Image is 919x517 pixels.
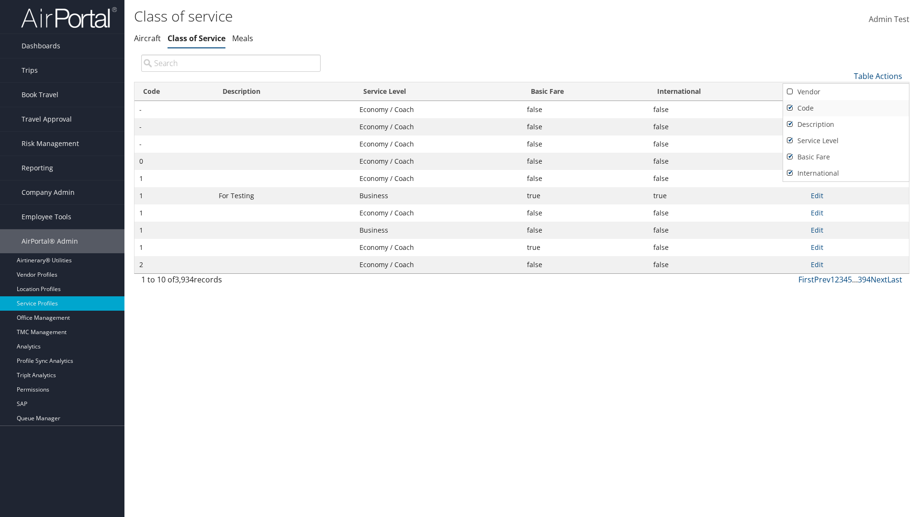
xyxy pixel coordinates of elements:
[22,229,78,253] span: AirPortal® Admin
[22,132,79,156] span: Risk Management
[22,34,60,58] span: Dashboards
[783,165,909,181] a: International
[22,156,53,180] span: Reporting
[783,149,909,165] a: Basic Fare
[22,180,75,204] span: Company Admin
[783,133,909,149] a: Service Level
[783,116,909,133] a: Description
[21,6,117,29] img: airportal-logo.png
[22,83,58,107] span: Book Travel
[783,100,909,116] a: Code
[22,107,72,131] span: Travel Approval
[22,205,71,229] span: Employee Tools
[783,84,909,100] a: Vendor
[22,58,38,82] span: Trips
